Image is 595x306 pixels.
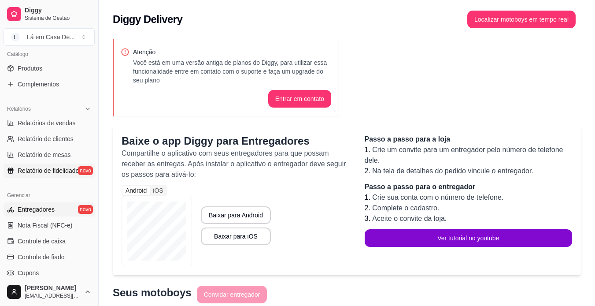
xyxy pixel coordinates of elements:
button: Baixar para iOS [201,228,271,245]
div: Android [122,186,150,195]
span: Relatórios [7,105,31,112]
p: Passo a passo para a loja [365,134,573,145]
p: Passo a passo para o entregador [365,182,573,192]
span: Produtos [18,64,42,73]
span: Na tela de detalhes do pedido vincule o entregador. [372,167,533,175]
span: Sistema de Gestão [25,15,91,22]
p: Você está em uma versão antiga de planos do Diggy, para utilizar essa funcionalidade entre em con... [133,58,331,85]
p: Baixe o app Diggy para Entregadores [122,134,347,148]
a: DiggySistema de Gestão [4,4,95,25]
div: Gerenciar [4,188,95,202]
li: 2. [365,166,573,176]
a: Nota Fiscal (NFC-e) [4,218,95,232]
button: Localizar motoboys em tempo real [467,11,576,28]
a: Controle de fiado [4,250,95,264]
span: Aceite o convite da loja. [372,215,447,222]
div: Catálogo [4,47,95,61]
li: 1. [365,192,573,203]
button: Baixar para Android [201,206,271,224]
span: Controle de caixa [18,237,66,246]
p: Atenção [133,48,331,56]
span: Relatórios de vendas [18,119,76,127]
a: Relatório de fidelidadenovo [4,164,95,178]
span: Nota Fiscal (NFC-e) [18,221,72,230]
div: Lá em Casa De ... [27,33,75,41]
a: Entregadoresnovo [4,202,95,216]
span: L [11,33,20,41]
span: Relatório de clientes [18,134,74,143]
p: Compartilhe o aplicativo com seus entregadores para que possam receber as entregas. Após instalar... [122,148,347,180]
h2: Diggy Delivery [113,12,182,26]
li: 2. [365,203,573,213]
button: Select a team [4,28,95,46]
span: Cupons [18,269,39,277]
li: 1. [365,145,573,166]
span: Diggy [25,7,91,15]
button: [PERSON_NAME][EMAIL_ADDRESS][DOMAIN_NAME] [4,281,95,302]
a: Relatório de clientes [4,132,95,146]
button: Entrar em contato [268,90,331,108]
span: Entregadores [18,205,55,214]
span: Controle de fiado [18,253,65,261]
span: Relatório de fidelidade [18,166,79,175]
span: Crie um convite para um entregador pelo número de telefone dele. [365,146,563,164]
button: Ver tutorial no youtube [365,229,573,247]
span: Crie sua conta com o número de telefone. [372,194,503,201]
a: Cupons [4,266,95,280]
a: Relatório de mesas [4,148,95,162]
span: Complete o cadastro. [372,204,439,212]
span: [EMAIL_ADDRESS][DOMAIN_NAME] [25,292,81,299]
a: Relatórios de vendas [4,116,95,130]
span: [PERSON_NAME] [25,284,81,292]
a: Produtos [4,61,95,75]
a: Complementos [4,77,95,91]
span: Complementos [18,80,59,89]
div: iOS [150,186,166,195]
a: Controle de caixa [4,234,95,248]
span: Relatório de mesas [18,150,71,159]
p: Seus motoboys [113,286,192,300]
li: 3. [365,213,573,224]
